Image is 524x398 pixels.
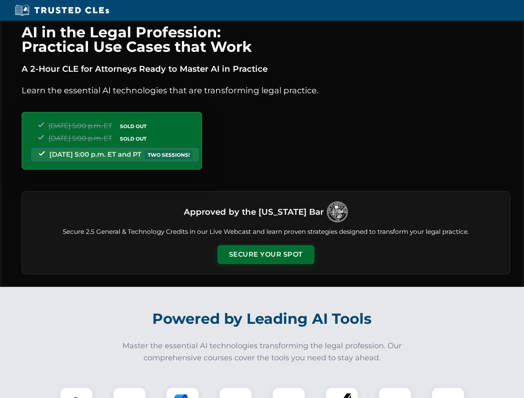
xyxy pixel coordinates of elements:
p: Master the essential AI technologies transforming the legal profession. Our comprehensive courses... [117,340,407,364]
h1: AI in the Legal Profession: Practical Use Cases that Work [22,25,510,54]
img: Trusted CLEs [12,4,112,17]
button: Secure Your Spot [217,245,314,264]
img: Logo [327,201,348,222]
span: [DATE] 5:00 p.m. ET [49,134,112,142]
span: [DATE] 5:00 p.m. ET [49,122,112,130]
p: Learn the essential AI technologies that are transforming legal practice. [22,84,510,97]
p: Secure 2.5 General & Technology Credits in our Live Webcast and learn proven strategies designed ... [32,227,500,237]
h2: Powered by Leading AI Tools [32,304,492,333]
p: A 2-Hour CLE for Attorneys Ready to Master AI in Practice [22,62,510,75]
h3: Approved by the [US_STATE] Bar [184,204,324,219]
span: SOLD OUT [117,134,149,143]
span: SOLD OUT [117,122,149,131]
